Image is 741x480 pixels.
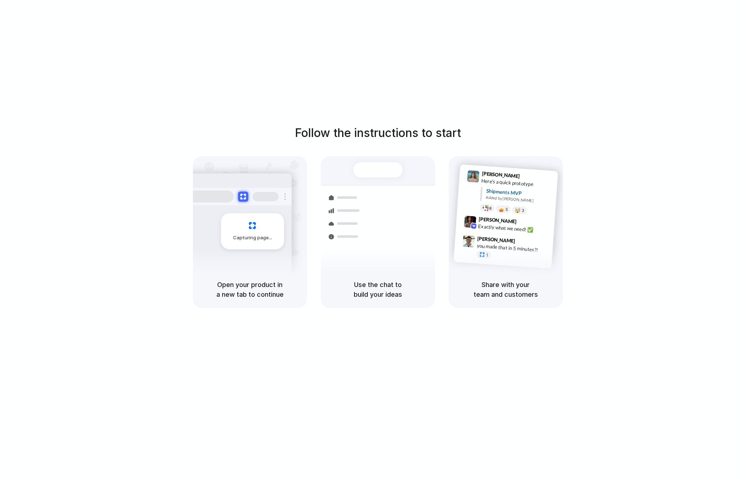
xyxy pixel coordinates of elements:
span: [PERSON_NAME] [477,234,515,245]
span: 9:41 AM [522,173,537,181]
div: 🤯 [514,207,521,213]
span: 3 [521,208,524,212]
span: 8 [489,206,491,210]
span: 1 [486,253,488,257]
span: [PERSON_NAME] [482,170,520,180]
h5: Use the chat to build your ideas [329,280,426,299]
span: 5 [505,207,508,211]
div: Shipments MVP [486,187,553,199]
span: 9:42 AM [518,218,533,227]
span: [PERSON_NAME] [478,215,517,225]
div: Added by [PERSON_NAME] [486,194,552,205]
h5: Open your product in a new tab to continue [202,280,298,299]
span: 9:47 AM [517,238,532,247]
h1: Follow the instructions to start [295,124,461,142]
h5: Share with your team and customers [457,280,554,299]
span: Capturing page [233,234,273,241]
div: Here's a quick prototype [481,177,553,189]
div: you made that in 5 minutes?! [477,242,549,254]
div: Exactly what we need! ✅ [478,222,550,235]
